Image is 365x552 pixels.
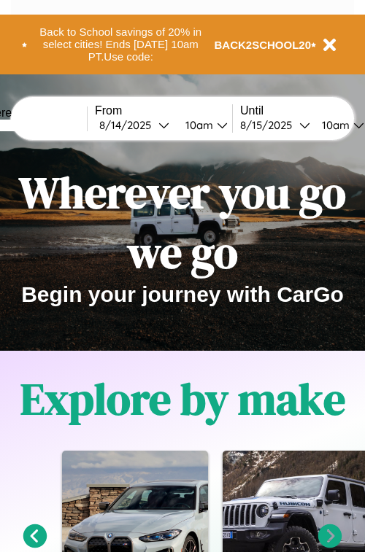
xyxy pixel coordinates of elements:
h1: Explore by make [20,369,345,429]
b: BACK2SCHOOL20 [215,39,312,51]
div: 8 / 15 / 2025 [240,118,299,132]
div: 10am [315,118,353,132]
div: 8 / 14 / 2025 [99,118,158,132]
button: Back to School savings of 20% in select cities! Ends [DATE] 10am PT.Use code: [27,22,215,67]
div: 10am [178,118,217,132]
button: 10am [174,117,232,133]
label: From [95,104,232,117]
button: 8/14/2025 [95,117,174,133]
